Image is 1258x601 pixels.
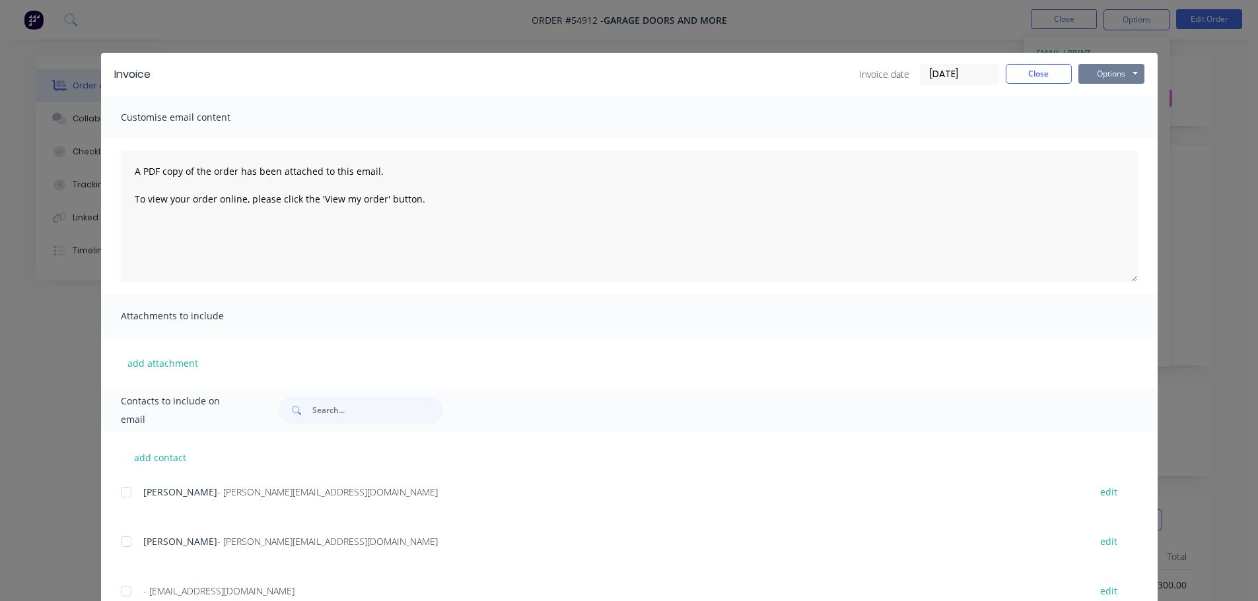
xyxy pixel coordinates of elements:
[143,486,217,498] span: [PERSON_NAME]
[1078,64,1144,84] button: Options
[143,535,217,548] span: [PERSON_NAME]
[217,486,438,498] span: - [PERSON_NAME][EMAIL_ADDRESS][DOMAIN_NAME]
[217,535,438,548] span: - [PERSON_NAME][EMAIL_ADDRESS][DOMAIN_NAME]
[121,108,266,127] span: Customise email content
[1092,532,1125,550] button: edit
[121,447,200,467] button: add contact
[121,392,246,429] span: Contacts to include on email
[143,585,295,597] span: - [EMAIL_ADDRESS][DOMAIN_NAME]
[121,150,1138,282] textarea: A PDF copy of the order has been attached to this email. To view your order online, please click ...
[121,353,205,373] button: add attachment
[114,67,151,82] div: Invoice
[121,307,266,325] span: Attachments to include
[1092,582,1125,600] button: edit
[859,67,909,81] span: Invoice date
[312,397,443,424] input: Search...
[1006,64,1072,84] button: Close
[1092,483,1125,501] button: edit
